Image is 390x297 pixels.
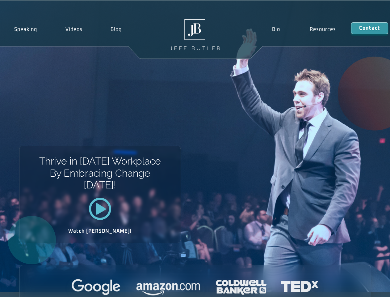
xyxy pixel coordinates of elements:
a: Resources [295,22,351,37]
nav: Menu [257,22,351,37]
a: Blog [96,22,136,37]
a: Contact [351,22,388,34]
a: Bio [257,22,295,37]
h2: Watch [PERSON_NAME]! [41,229,159,234]
h1: Thrive in [DATE] Workplace By Embracing Change [DATE]! [39,155,161,191]
span: Contact [359,26,380,31]
a: Videos [51,22,97,37]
